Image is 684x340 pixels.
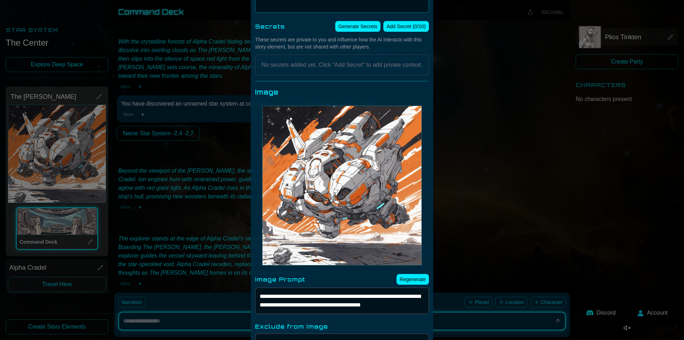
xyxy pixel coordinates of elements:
div: These secrets are private to you and influence how the AI interacts with this story element, but ... [255,36,429,50]
button: Regenerate [397,274,429,285]
button: Edit image [263,106,421,265]
button: Add Secret (0/10) [383,21,429,32]
label: Secrets [255,22,285,31]
label: Image Prompt [255,275,305,284]
div: No secrets added yet. Click "Add Secret" to add private context. [255,55,429,75]
button: Generate Secrets [335,21,381,32]
label: Exclude from Image [255,322,429,331]
div: The Kraker [262,106,422,265]
div: Image [255,87,429,97]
